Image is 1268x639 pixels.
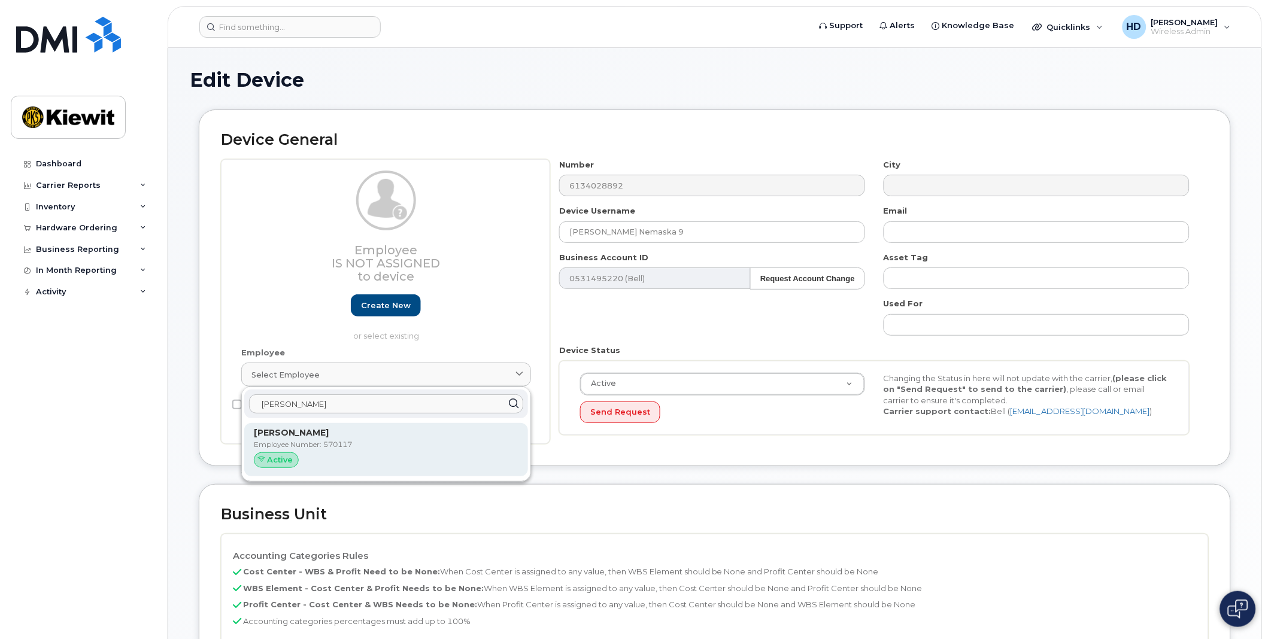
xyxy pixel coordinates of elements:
[241,244,531,283] h3: Employee
[884,298,923,309] label: Used For
[221,506,1209,523] h2: Business Unit
[883,406,991,416] strong: Carrier support contact:
[750,267,865,290] button: Request Account Change
[244,423,528,476] div: [PERSON_NAME] Employee Number: 570117Active
[241,363,531,387] a: Select employee
[1010,406,1149,416] a: [EMAIL_ADDRESS][DOMAIN_NAME]
[357,269,414,284] span: to device
[884,252,929,263] label: Asset Tag
[243,600,477,609] b: Profit Center - Cost Center & WBS Needs to be None:
[580,401,660,424] button: Send Request
[243,583,484,593] b: WBS Element - Cost Center & Profit Needs to be None:
[332,256,440,270] span: Is not assigned
[559,252,648,263] label: Business Account ID
[559,345,620,356] label: Device Status
[233,616,1197,627] p: Accounting categories percentages must add up to 100%
[351,294,421,317] a: Create new
[221,132,1209,148] h2: Device General
[243,567,440,576] b: Cost Center - WBS & Profit Need to be None:
[233,599,1197,610] p: When Profit Center is assigned to any value, then Cost Center should be None and WBS Element shou...
[884,159,901,171] label: City
[241,347,285,358] label: Employee
[1228,600,1248,619] img: Open chat
[884,205,908,217] label: Email
[249,394,523,413] input: Enter name, email, or employee number
[584,378,616,389] span: Active
[581,373,864,395] a: Active
[268,454,293,465] span: Active
[233,583,1197,594] p: When WBS Element is assigned to any value, then Cost Center should be None and Profit Center shou...
[232,400,242,409] input: Non-employee owned device
[559,205,635,217] label: Device Username
[233,566,1197,577] p: When Cost Center is assigned to any value, then WBS Element should be None and Profit Center shou...
[233,551,1197,561] h4: Accounting Categories Rules
[251,369,320,381] span: Select employee
[190,69,1240,90] h1: Edit Device
[559,159,594,171] label: Number
[232,397,365,412] label: Non-employee owned device
[241,330,531,342] p: or select existing
[760,274,855,283] strong: Request Account Change
[254,439,518,450] p: Employee Number: 570117
[874,373,1177,417] div: Changing the Status in here will not update with the carrier, , please call or email carrier to e...
[254,427,329,438] strong: [PERSON_NAME]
